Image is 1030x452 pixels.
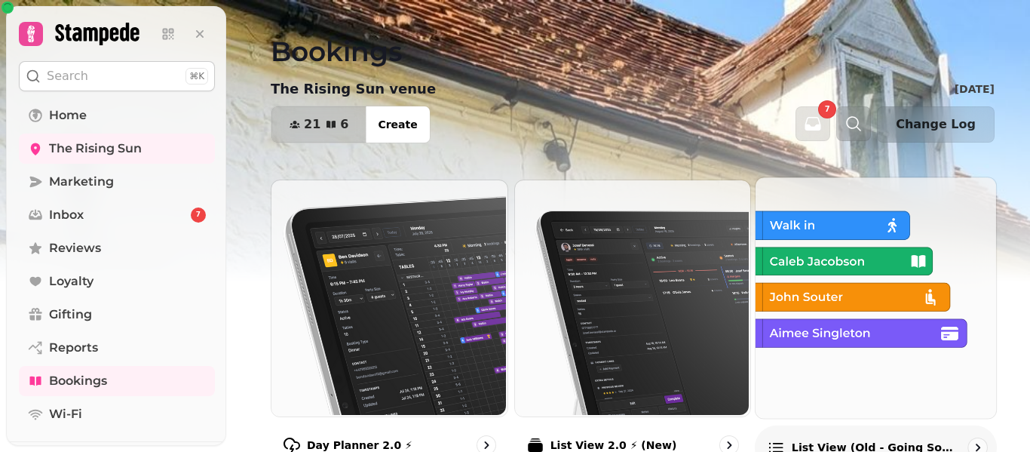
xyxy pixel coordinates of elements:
[49,140,142,158] span: The Rising Sun
[49,372,107,390] span: Bookings
[19,366,215,396] a: Bookings
[196,210,201,220] span: 7
[955,81,995,97] p: [DATE]
[340,118,348,131] span: 6
[19,266,215,297] a: Loyalty
[19,134,215,164] a: The Rising Sun
[49,272,93,291] span: Loyalty
[185,68,208,85] div: ⌘K
[270,179,506,415] img: Day Planner 2.0 ⚡
[304,118,320,131] span: 21
[19,100,215,131] a: Home
[825,106,830,113] span: 7
[19,167,215,197] a: Marketing
[896,118,976,131] span: Change Log
[19,233,215,263] a: Reviews
[49,239,101,257] span: Reviews
[47,67,88,85] p: Search
[366,106,429,143] button: Create
[49,339,98,357] span: Reports
[19,399,215,429] a: Wi-Fi
[271,106,366,143] button: 216
[19,61,215,91] button: Search⌘K
[19,300,215,330] a: Gifting
[877,106,995,143] button: Change Log
[513,179,750,415] img: List View 2.0 ⚡ (New)
[378,119,417,130] span: Create
[49,106,87,125] span: Home
[754,176,995,417] img: List view (Old - going soon)
[19,200,215,230] a: Inbox7
[49,206,84,224] span: Inbox
[19,333,215,363] a: Reports
[49,173,114,191] span: Marketing
[49,405,82,423] span: Wi-Fi
[271,78,436,100] p: The Rising Sun venue
[49,306,92,324] span: Gifting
